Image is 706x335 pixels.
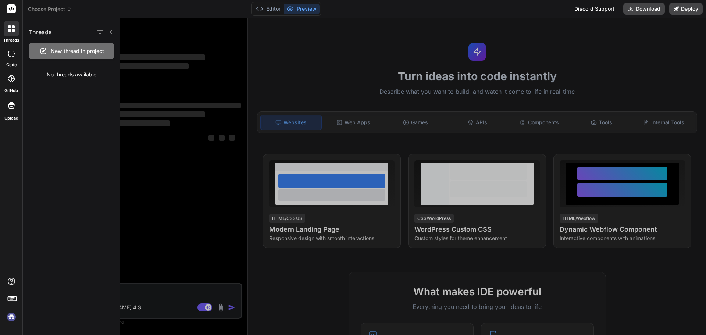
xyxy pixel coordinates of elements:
h1: Threads [29,28,52,36]
label: Upload [4,115,18,121]
label: GitHub [4,88,18,94]
span: New thread in project [51,47,104,55]
label: threads [3,37,19,43]
button: Preview [284,4,320,14]
img: signin [5,311,18,323]
button: Download [623,3,665,15]
div: No threads available [23,65,120,84]
label: code [6,62,17,68]
div: Discord Support [570,3,619,15]
span: Choose Project [28,6,72,13]
button: Editor [253,4,284,14]
button: Deploy [669,3,703,15]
